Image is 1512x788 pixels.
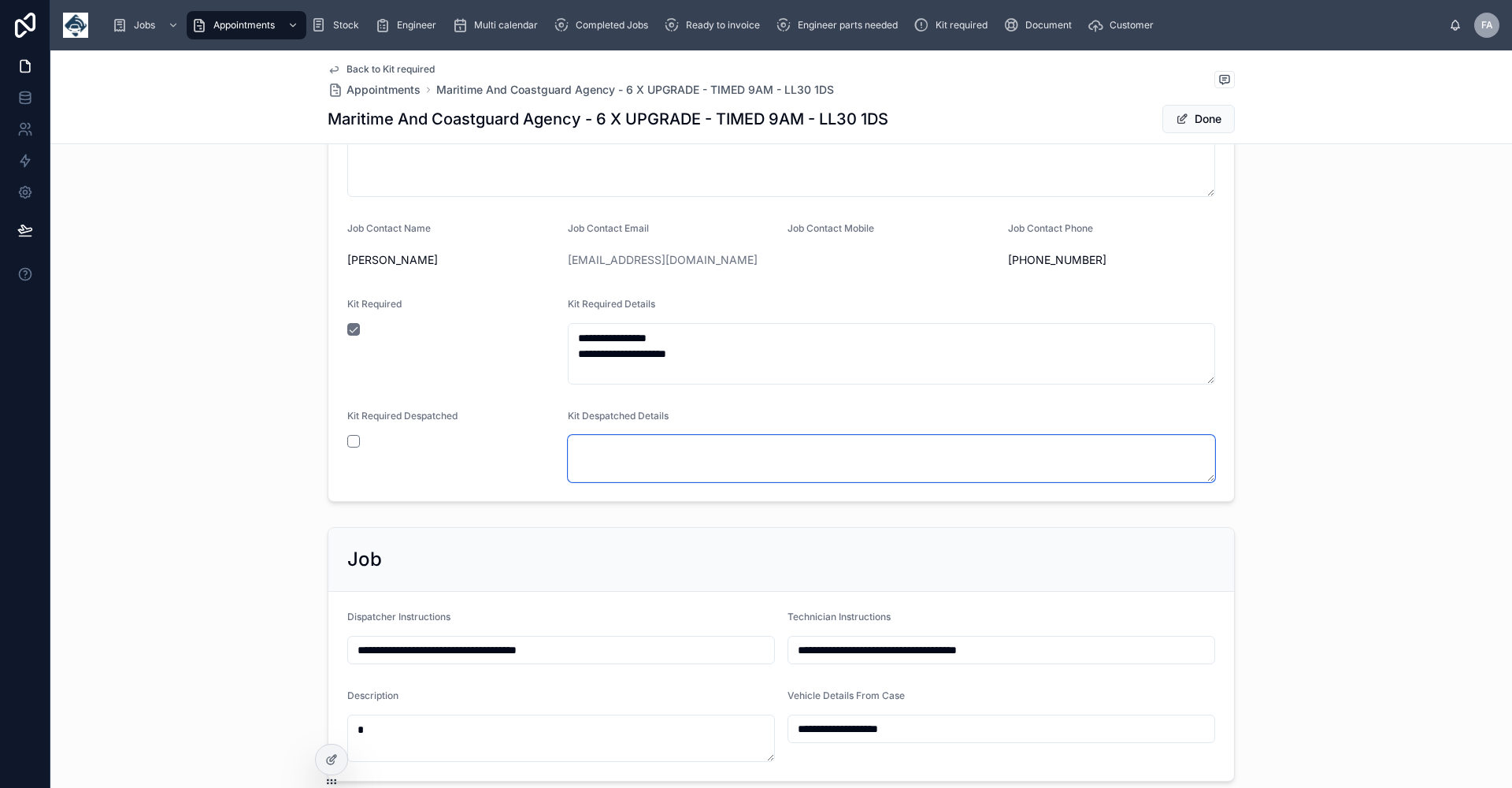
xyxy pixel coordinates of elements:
[1162,105,1235,133] button: Done
[686,19,760,32] span: Ready to invoice
[659,11,771,39] a: Ready to invoice
[1083,11,1165,39] a: Customer
[370,11,447,39] a: Engineer
[347,547,382,572] h2: Job
[1025,19,1072,32] span: Document
[347,410,458,422] span: Kit Required Despatched
[787,689,905,701] span: Vehicle Details From Case
[771,11,909,39] a: Engineer parts needed
[798,19,898,32] span: Engineer parts needed
[474,19,538,32] span: Multi calendar
[134,19,155,32] span: Jobs
[909,11,999,39] a: Kit required
[568,298,655,310] span: Kit Required Details
[63,13,88,38] img: App logo
[346,63,435,76] span: Back to Kit required
[347,222,431,234] span: Job Contact Name
[187,11,306,39] a: Appointments
[436,82,834,98] a: Maritime And Coastguard Agency - 6 X UPGRADE - TIMED 9AM - LL30 1DS
[333,19,359,32] span: Stock
[999,11,1083,39] a: Document
[447,11,549,39] a: Multi calendar
[346,82,421,98] span: Appointments
[213,19,275,32] span: Appointments
[397,19,436,32] span: Engineer
[576,19,648,32] span: Completed Jobs
[107,11,187,39] a: Jobs
[347,611,450,623] span: Dispatcher Instructions
[568,410,669,422] span: Kit Despatched Details
[347,252,555,268] span: [PERSON_NAME]
[568,252,758,268] a: [EMAIL_ADDRESS][DOMAIN_NAME]
[568,222,649,234] span: Job Contact Email
[328,82,421,98] a: Appointments
[1008,252,1216,268] span: [PHONE_NUMBER]
[549,11,659,39] a: Completed Jobs
[347,689,398,701] span: Description
[1110,19,1154,32] span: Customer
[328,108,888,130] h1: Maritime And Coastguard Agency - 6 X UPGRADE - TIMED 9AM - LL30 1DS
[328,63,435,76] a: Back to Kit required
[1481,19,1493,32] span: FA
[787,611,891,623] span: Technician Instructions
[306,11,370,39] a: Stock
[1008,222,1093,234] span: Job Contact Phone
[347,298,402,310] span: Kit Required
[787,222,874,234] span: Job Contact Mobile
[101,8,1449,43] div: scrollable content
[936,19,988,32] span: Kit required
